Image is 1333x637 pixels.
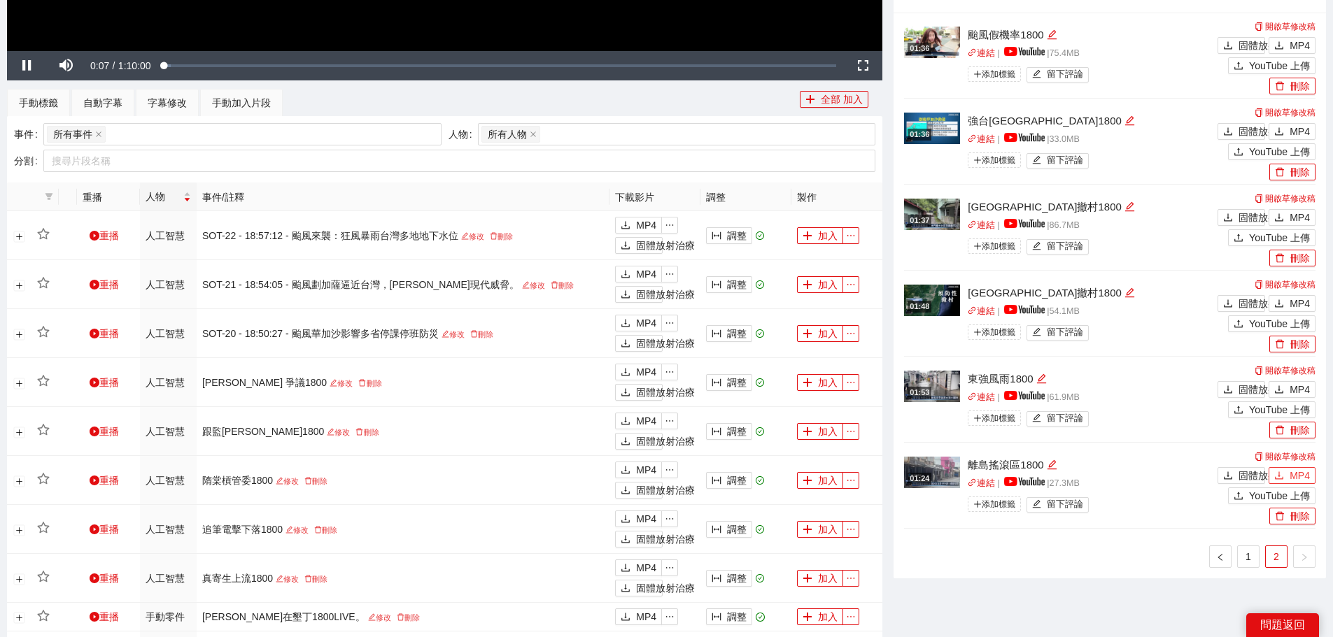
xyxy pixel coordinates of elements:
span: 下載 [1274,471,1284,482]
font: 連結 [977,306,995,316]
span: 下載 [621,485,630,496]
span: 加 [803,231,812,242]
span: 編輯 [1032,327,1041,338]
span: 列寬 [712,427,721,438]
span: 省略 [662,367,677,377]
font: 重播 [99,426,119,437]
font: 01:24 [910,474,929,482]
font: 刪除 [364,428,379,436]
span: 刪除 [490,232,498,240]
font: 加入 [818,230,838,241]
font: 固體放射治療 [1239,126,1297,137]
span: 關聯 [968,220,977,229]
img: yt_logo_rgb_light.a676ea31.png [1004,305,1045,314]
span: 刪除 [470,330,478,338]
span: 關聯 [968,48,977,57]
span: 省略 [843,280,859,289]
button: 加加入 [797,423,843,440]
font: 01:48 [910,302,929,310]
button: 下載固體放射治療 [1218,467,1265,484]
button: 加加入 [797,325,843,342]
font: 加入 [818,328,838,339]
font: 調整 [727,426,747,437]
font: 連結 [977,392,995,402]
span: 編輯 [522,281,530,289]
font: 連結 [977,48,995,58]
button: 上傳YouTube 上傳 [1228,315,1316,332]
button: 下載固體放射治療 [1218,209,1265,226]
font: 修改 [469,232,484,241]
span: 刪除 [1275,339,1285,350]
button: 下載MP4 [615,364,662,380]
span: 關聯 [968,392,977,401]
button: 展開行 [14,378,25,389]
span: 編輯 [1032,499,1041,510]
span: 下載 [1223,299,1233,310]
span: 省略 [662,465,677,475]
font: 修改 [449,330,465,338]
span: 編輯 [1124,287,1135,298]
span: 篩選 [42,192,56,201]
button: 下載MP4 [615,510,662,527]
span: 下載 [621,367,630,378]
font: YouTube 上傳 [1249,404,1310,415]
span: 遊戲圈 [90,231,99,241]
button: 下載MP4 [1269,123,1316,140]
font: 固體放射治療 [1239,298,1297,309]
font: 固體放射治療 [1239,470,1297,481]
a: 關聯連結 [968,306,995,316]
span: 上傳 [1234,233,1243,244]
font: 留下評論 [1047,69,1083,79]
span: 編輯 [327,428,334,436]
button: 下載固體放射治療 [1218,123,1265,140]
font: 固體放射治療 [636,338,695,349]
img: yt_logo_rgb_light.a676ea31.png [1004,47,1045,56]
span: 省略 [843,231,859,241]
button: 展開行 [14,427,25,438]
font: MP4 [1290,212,1310,223]
button: Mute [46,51,85,80]
span: 複製 [1255,452,1263,461]
font: 連結 [977,220,995,230]
span: 編輯 [330,379,337,387]
button: 展開行 [14,231,25,242]
span: 下載 [1274,127,1284,138]
span: 複製 [1255,366,1263,375]
span: 編輯 [1047,29,1057,40]
button: 下載MP4 [615,461,662,478]
a: 關聯連結 [968,392,995,402]
font: 留下評論 [1047,327,1083,337]
font: 加入 [818,279,838,290]
span: 省略 [843,427,859,436]
button: 加加入 [797,374,843,391]
font: 重播 [99,279,119,290]
button: 下載固體放射治療 [1218,381,1265,398]
img: 38be05ba-0574-4ee4-898e-77a780b08a6b.jpg [904,285,960,316]
button: 刪除刪除 [1269,422,1316,438]
span: 上傳 [1234,405,1243,416]
img: yt_logo_rgb_light.a676ea31.png [1004,133,1045,142]
font: 刪除 [1290,166,1310,178]
span: 刪除 [304,477,312,485]
span: 下載 [621,289,630,301]
img: d9b7a7e3-4034-4706-ba91-df2ccd3b3eba.jpg [904,199,960,230]
span: 刪除 [1275,425,1285,436]
div: 編輯 [1047,457,1057,473]
font: MP4 [1290,384,1310,395]
font: 重播 [99,328,119,339]
div: 編輯 [1036,371,1047,387]
font: YouTube 上傳 [1249,490,1310,501]
span: 加 [803,378,812,389]
button: 省略 [661,461,678,478]
font: 開啟草修改稿 [1265,108,1316,117]
font: MP4 [636,220,656,231]
font: 加入 [818,426,838,437]
button: 刪除刪除 [1269,508,1316,524]
span: 加 [803,475,812,487]
span: 上傳 [1234,147,1243,158]
span: 下載 [621,387,630,399]
span: 下載 [621,436,630,448]
a: 關聯連結 [968,220,995,230]
span: 下載 [1223,41,1233,52]
button: 省略 [842,325,859,342]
